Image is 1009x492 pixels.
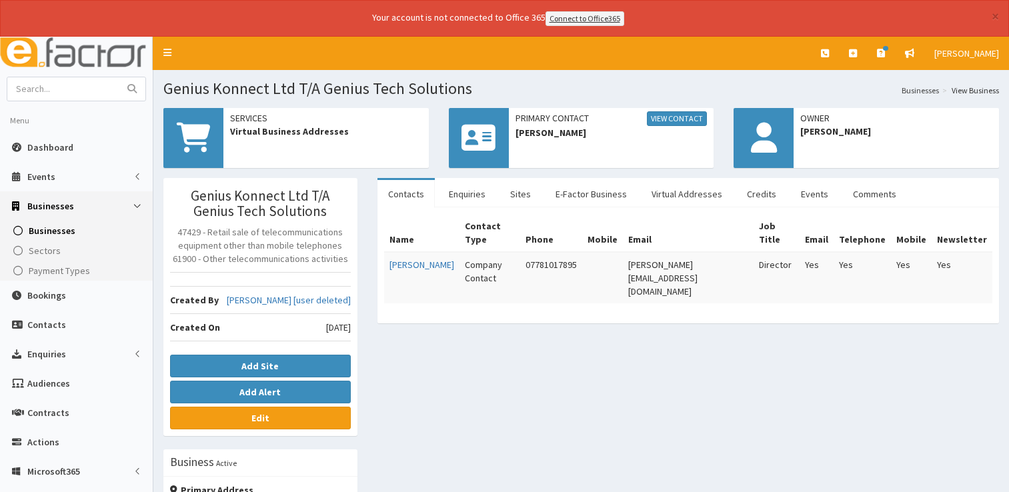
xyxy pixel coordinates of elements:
span: Audiences [27,377,70,389]
span: Microsoft365 [27,465,80,477]
a: E-Factor Business [545,180,638,208]
a: Credits [736,180,787,208]
input: Search... [7,77,119,101]
td: 07781017895 [520,252,582,303]
th: Contact Type [459,214,521,252]
span: [PERSON_NAME] [516,126,708,139]
button: Add Alert [170,381,351,403]
small: Active [216,458,237,468]
a: [PERSON_NAME] [389,259,454,271]
th: Telephone [834,214,891,252]
a: Virtual Addresses [641,180,733,208]
span: [PERSON_NAME] [800,125,992,138]
span: Businesses [27,200,74,212]
td: Director [754,252,800,303]
a: View Contact [647,111,707,126]
th: Mobile [582,214,623,252]
h1: Genius Konnect Ltd T/A Genius Tech Solutions [163,80,999,97]
td: Yes [932,252,992,303]
span: Primary Contact [516,111,708,126]
p: 47429 - Retail sale of telecommunications equipment other than mobile telephones 61900 - Other te... [170,225,351,265]
span: Bookings [27,289,66,301]
span: Dashboard [27,141,73,153]
span: [PERSON_NAME] [934,47,999,59]
a: Enquiries [438,180,496,208]
a: Events [790,180,839,208]
span: Actions [27,436,59,448]
b: Created By [170,294,219,306]
div: Your account is not connected to Office 365 [108,11,888,26]
span: Businesses [29,225,75,237]
span: Enquiries [27,348,66,360]
a: Contacts [377,180,435,208]
a: Sectors [3,241,153,261]
a: Sites [499,180,542,208]
span: Virtual Business Addresses [230,125,422,138]
a: Businesses [3,221,153,241]
button: × [992,9,999,23]
a: Businesses [902,85,939,96]
span: Events [27,171,55,183]
span: Payment Types [29,265,90,277]
a: [PERSON_NAME] [924,37,1009,70]
a: Payment Types [3,261,153,281]
th: Phone [520,214,582,252]
h3: Genius Konnect Ltd T/A Genius Tech Solutions [170,188,351,219]
span: Sectors [29,245,61,257]
h3: Business [170,456,214,468]
b: Created On [170,321,220,333]
td: Yes [800,252,834,303]
td: Company Contact [459,252,521,303]
span: Contracts [27,407,69,419]
th: Email [623,214,753,252]
a: [PERSON_NAME] [user deleted] [227,293,351,307]
th: Name [384,214,459,252]
a: Comments [842,180,907,208]
b: Add Alert [239,386,281,398]
span: Owner [800,111,992,125]
span: [DATE] [326,321,351,334]
a: Connect to Office365 [546,11,624,26]
a: Edit [170,407,351,429]
b: Add Site [241,360,279,372]
li: View Business [939,85,999,96]
td: Yes [891,252,932,303]
b: Edit [251,412,269,424]
th: Job Title [754,214,800,252]
th: Email [800,214,834,252]
th: Mobile [891,214,932,252]
td: Yes [834,252,891,303]
span: Services [230,111,422,125]
span: Contacts [27,319,66,331]
th: Newsletter [932,214,992,252]
td: [PERSON_NAME][EMAIL_ADDRESS][DOMAIN_NAME] [623,252,753,303]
